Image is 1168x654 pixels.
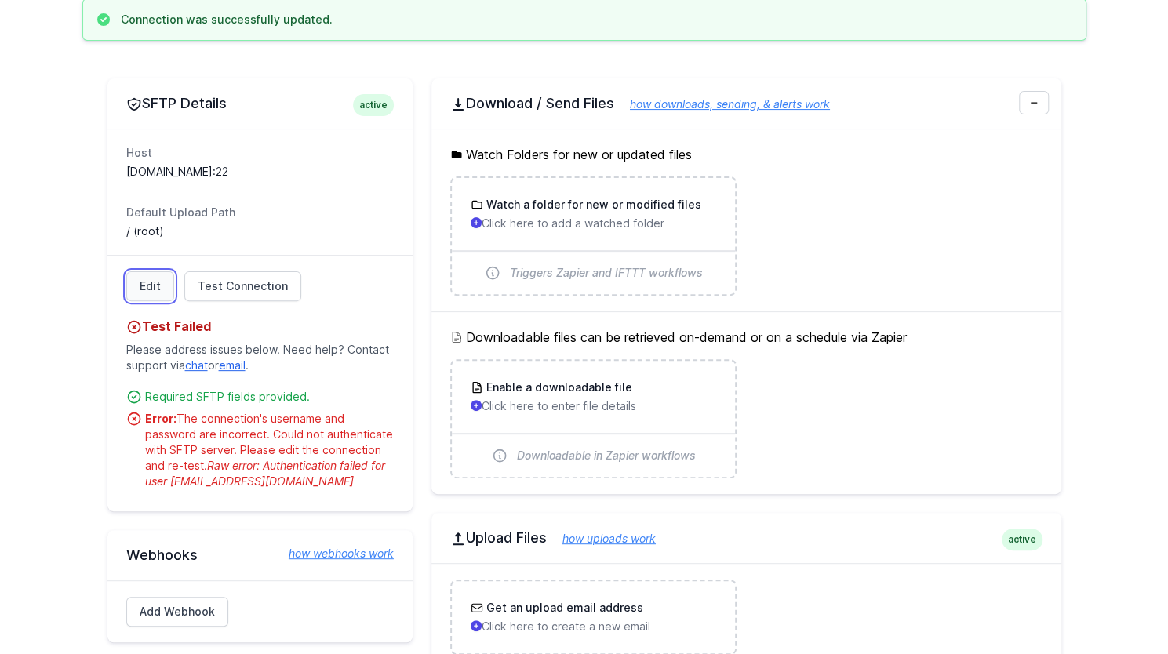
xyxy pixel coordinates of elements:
[126,205,394,220] dt: Default Upload Path
[121,12,333,27] h3: Connection was successfully updated.
[450,145,1042,164] h5: Watch Folders for new or updated files
[452,178,735,294] a: Watch a folder for new or modified files Click here to add a watched folder Triggers Zapier and I...
[126,597,228,627] a: Add Webhook
[184,271,301,301] a: Test Connection
[145,459,385,488] span: Raw error: Authentication failed for user [EMAIL_ADDRESS][DOMAIN_NAME]
[145,412,176,425] strong: Error:
[219,358,246,372] a: email
[483,380,632,395] h3: Enable a downloadable file
[483,197,701,213] h3: Watch a folder for new or modified files
[185,358,208,372] a: chat
[1090,576,1149,635] iframe: Drift Widget Chat Controller
[471,216,716,231] p: Click here to add a watched folder
[1002,529,1042,550] span: active
[547,532,656,545] a: how uploads work
[450,328,1042,347] h5: Downloadable files can be retrieved on-demand or on a schedule via Zapier
[450,94,1042,113] h2: Download / Send Files
[517,448,696,463] span: Downloadable in Zapier workflows
[126,336,394,380] p: Please address issues below. Need help? Contact support via or .
[126,317,394,336] h4: Test Failed
[471,619,716,634] p: Click here to create a new email
[353,94,394,116] span: active
[126,94,394,113] h2: SFTP Details
[471,398,716,414] p: Click here to enter file details
[126,271,174,301] a: Edit
[452,581,735,653] a: Get an upload email address Click here to create a new email
[452,361,735,477] a: Enable a downloadable file Click here to enter file details Downloadable in Zapier workflows
[126,164,394,180] dd: [DOMAIN_NAME]:22
[450,529,1042,547] h2: Upload Files
[145,411,394,489] div: The connection's username and password are incorrect. Could not authenticate with SFTP server. Pl...
[126,223,394,239] dd: / (root)
[198,278,288,294] span: Test Connection
[126,145,394,161] dt: Host
[145,389,394,405] div: Required SFTP fields provided.
[126,546,394,565] h2: Webhooks
[510,265,703,281] span: Triggers Zapier and IFTTT workflows
[614,97,830,111] a: how downloads, sending, & alerts work
[273,546,394,561] a: how webhooks work
[483,600,643,616] h3: Get an upload email address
